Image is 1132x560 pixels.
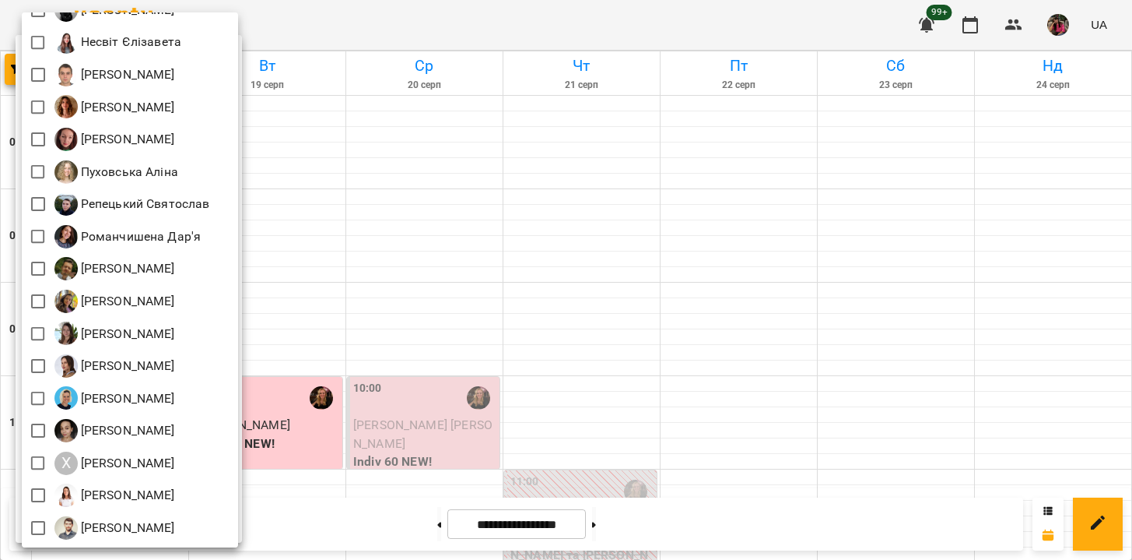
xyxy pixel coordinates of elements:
p: [PERSON_NAME] [78,357,175,375]
p: [PERSON_NAME] [78,325,175,343]
div: Сінаєва Уляна [54,386,175,410]
a: Р Романчишена Дар'я [54,225,202,248]
div: Перфілова Юлія [54,95,175,118]
img: П [54,95,78,118]
img: С [54,322,78,345]
a: Ш [PERSON_NAME] [54,484,175,507]
p: [PERSON_NAME] [78,259,175,278]
div: Сташинова Анна [54,290,175,313]
img: Ш [54,484,78,507]
p: Несвіт Єлізавета [78,33,182,51]
div: Пожидаєва Олена [54,128,175,151]
p: [PERSON_NAME] [78,98,175,117]
div: Несвіт Єлізавета [54,30,182,54]
img: С [54,386,78,410]
div: Панченко Артем [54,63,175,86]
p: Репецький Святослав [78,195,210,213]
p: [PERSON_NAME] [78,486,175,505]
p: Романчишена Дар'я [78,227,202,246]
img: Т [54,419,78,442]
img: П [54,128,78,151]
a: С [PERSON_NAME] [54,257,175,280]
div: Х [54,452,78,475]
p: [PERSON_NAME] [78,292,175,311]
p: [PERSON_NAME] [78,65,175,84]
a: Н Несвіт Єлізавета [54,30,182,54]
p: Пуховська Аліна [78,163,178,181]
a: Ш [PERSON_NAME] [54,516,175,540]
img: Р [54,225,78,248]
a: С [PERSON_NAME] [54,354,175,378]
div: Пуховська Аліна [54,160,178,184]
a: С [PERSON_NAME] [54,322,175,345]
p: [PERSON_NAME] [78,389,175,408]
a: Т [PERSON_NAME] [54,419,175,442]
img: С [54,354,78,378]
img: С [54,290,78,313]
p: [PERSON_NAME] [78,130,175,149]
div: Романчишена Дар'я [54,225,202,248]
a: П [PERSON_NAME] [54,128,175,151]
p: [PERSON_NAME] [78,421,175,440]
div: Соколенко Денис [54,257,175,280]
a: С [PERSON_NAME] [54,290,175,313]
img: С [54,257,78,280]
div: Стрижибовт Соломія [54,354,175,378]
div: Степановська Ірина [54,322,175,345]
div: Шевчук Катерина [54,484,175,507]
a: Р Репецький Святослав [54,192,210,216]
img: Н [54,30,78,54]
img: П [54,160,78,184]
a: Х [PERSON_NAME] [54,452,175,475]
img: Р [54,192,78,216]
img: П [54,63,78,86]
a: П Пуховська Аліна [54,160,178,184]
p: [PERSON_NAME] [78,454,175,473]
div: Репецький Святослав [54,192,210,216]
div: Хамула Вікторія [54,452,175,475]
p: [PERSON_NAME] [78,519,175,537]
a: С [PERSON_NAME] [54,386,175,410]
a: П [PERSON_NAME] [54,63,175,86]
a: П [PERSON_NAME] [54,95,175,118]
img: Ш [54,516,78,540]
div: Широченков Андрій [54,516,175,540]
div: Тимченко Вікторія [54,419,175,442]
